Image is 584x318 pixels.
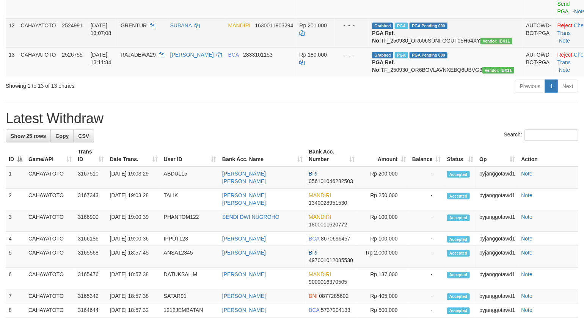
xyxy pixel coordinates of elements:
div: Showing 1 to 13 of 13 entries [6,79,238,90]
a: SENDI DWI NUGROHO [222,214,279,220]
span: Accepted [447,215,470,221]
a: Note [521,214,533,220]
span: Accepted [447,272,470,278]
td: Rp 100,000 [358,232,409,246]
a: [PERSON_NAME] [170,52,214,58]
td: ANSA12345 [161,246,219,268]
a: [PERSON_NAME] [222,307,266,313]
th: User ID: activate to sort column ascending [161,145,219,167]
td: PHANTOM122 [161,210,219,232]
span: Show 25 rows [11,133,46,139]
a: [PERSON_NAME] [222,250,266,256]
a: Show 25 rows [6,130,51,142]
span: 2526755 [62,52,83,58]
td: 13 [6,47,18,77]
th: Amount: activate to sort column ascending [358,145,409,167]
span: MANDIRI [309,193,331,199]
td: byjanggotawd1 [476,304,518,318]
td: CAHAYATOTO [25,246,75,268]
td: [DATE] 18:57:38 [107,268,161,290]
th: Op: activate to sort column ascending [476,145,518,167]
a: Copy [50,130,74,142]
a: SUBANA [170,22,192,28]
span: MANDIRI [309,214,331,220]
span: PGA Pending [410,23,447,29]
td: byjanggotawd1 [476,246,518,268]
td: 12 [6,18,18,47]
span: Copy 1340028951530 to clipboard [309,200,347,206]
td: CAHAYATOTO [18,18,59,47]
span: BRI [309,250,317,256]
a: Reject [557,52,573,58]
td: Rp 500,000 [358,304,409,318]
a: 1 [545,80,558,93]
span: [DATE] 13:11:34 [91,52,111,65]
td: CAHAYATOTO [25,290,75,304]
span: Accepted [447,294,470,300]
span: Accepted [447,250,470,257]
td: ABDUL15 [161,167,219,189]
span: Copy 1630011903294 to clipboard [255,22,293,28]
td: byjanggotawd1 [476,232,518,246]
span: Copy 1800011620772 to clipboard [309,222,347,228]
td: CAHAYATOTO [25,304,75,318]
td: CAHAYATOTO [18,47,59,77]
td: TF_250930_OR606SUNFGGUT05H64XY [369,18,523,47]
td: - [409,167,444,189]
th: Status: activate to sort column ascending [444,145,477,167]
td: - [409,232,444,246]
td: [DATE] 19:03:28 [107,189,161,210]
span: Copy 056101046282503 to clipboard [309,179,353,185]
a: Send PGA [557,1,570,14]
td: CAHAYATOTO [25,189,75,210]
th: Bank Acc. Number: activate to sort column ascending [306,145,358,167]
td: TF_250930_OR6BOVLAVNXEBQ6UBVG3 [369,47,523,77]
td: TALIK [161,189,219,210]
a: Note [521,193,533,199]
span: Copy [55,133,69,139]
a: Note [521,171,533,177]
span: Copy 2833101153 to clipboard [243,52,273,58]
td: [DATE] 19:00:36 [107,232,161,246]
a: [PERSON_NAME] [PERSON_NAME] [222,171,266,185]
td: 3166186 [75,232,107,246]
td: 3164644 [75,304,107,318]
span: Copy 8670696457 to clipboard [321,236,350,242]
span: Vendor URL: https://order6.1velocity.biz [480,38,512,44]
td: CAHAYATOTO [25,210,75,232]
b: PGA Ref. No: [372,59,395,73]
div: - - - [338,22,366,29]
span: [DATE] 13:07:08 [91,22,111,36]
td: 7 [6,290,25,304]
td: 3165342 [75,290,107,304]
td: 4 [6,232,25,246]
span: GRENTUR [121,22,147,28]
div: - - - [338,51,366,59]
span: BCA [309,236,319,242]
td: byjanggotawd1 [476,210,518,232]
span: Copy 497001012085530 to clipboard [309,258,353,264]
span: Accepted [447,193,470,199]
a: [PERSON_NAME] [222,293,266,299]
a: Note [521,250,533,256]
b: PGA Ref. No: [372,30,395,44]
span: MANDIRI [309,272,331,278]
span: BNI [309,293,317,299]
span: Rp 180.000 [300,52,327,58]
td: 8 [6,304,25,318]
th: Bank Acc. Name: activate to sort column ascending [219,145,306,167]
td: [DATE] 18:57:32 [107,304,161,318]
a: Note [521,272,533,278]
th: ID: activate to sort column descending [6,145,25,167]
a: Reject [557,22,573,28]
td: Rp 2,000,000 [358,246,409,268]
td: Rp 100,000 [358,210,409,232]
span: Marked by byjanggotawd1 [395,52,408,59]
td: CAHAYATOTO [25,232,75,246]
span: Grabbed [372,52,393,59]
span: Accepted [447,236,470,243]
a: [PERSON_NAME] [222,272,266,278]
td: byjanggotawd1 [476,268,518,290]
td: Rp 137,000 [358,268,409,290]
th: Trans ID: activate to sort column ascending [75,145,107,167]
